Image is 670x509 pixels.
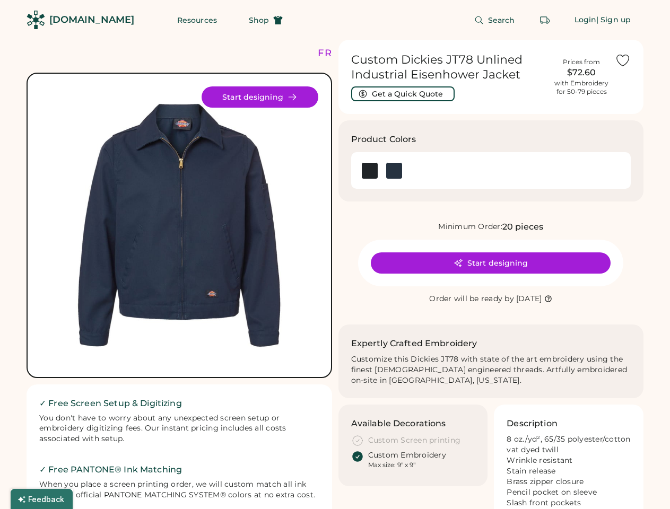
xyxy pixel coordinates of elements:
button: Get a Quick Quote [351,86,455,101]
div: When you place a screen printing order, we will custom match all ink colors to official PANTONE M... [39,479,319,501]
div: Custom Screen printing [368,435,461,446]
h3: Description [507,417,558,430]
button: Resources [164,10,230,31]
div: Customize this Dickies JT78 with state of the art embroidery using the finest [DEMOGRAPHIC_DATA] ... [351,354,631,386]
div: [DATE] [516,294,542,304]
div: 20 pieces [502,221,543,233]
button: Start designing [202,86,318,108]
div: Black [362,163,378,179]
button: Start designing [371,252,611,274]
div: Order will be ready by [429,294,514,304]
h3: Product Colors [351,133,416,146]
img: Dark Navy Swatch Image [386,163,402,179]
img: Black Swatch Image [362,163,378,179]
div: Max size: 9" x 9" [368,461,415,469]
button: Retrieve an order [534,10,555,31]
div: FREE SHIPPING [318,46,409,60]
span: Shop [249,16,269,24]
div: Prices from [563,58,600,66]
div: | Sign up [596,15,631,25]
div: Login [575,15,597,25]
span: Search [488,16,515,24]
h1: Custom Dickies JT78 Unlined Industrial Eisenhower Jacket [351,52,549,82]
div: You don't have to worry about any unexpected screen setup or embroidery digitizing fees. Our inst... [39,413,319,445]
button: Shop [236,10,295,31]
div: Minimum Order: [438,222,502,232]
button: Search [462,10,528,31]
div: Dark Navy [386,163,402,179]
div: $72.60 [554,66,608,79]
img: Dickies JT78 Product Image [40,86,318,364]
img: Rendered Logo - Screens [27,11,45,29]
h2: Expertly Crafted Embroidery [351,337,477,350]
h3: Available Decorations [351,417,446,430]
div: Custom Embroidery [368,450,446,461]
h2: ✓ Free PANTONE® Ink Matching [39,463,319,476]
h2: ✓ Free Screen Setup & Digitizing [39,397,319,410]
div: JT78 Style Image [40,86,318,364]
div: [DOMAIN_NAME] [49,13,134,27]
div: with Embroidery for 50-79 pieces [554,79,608,96]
